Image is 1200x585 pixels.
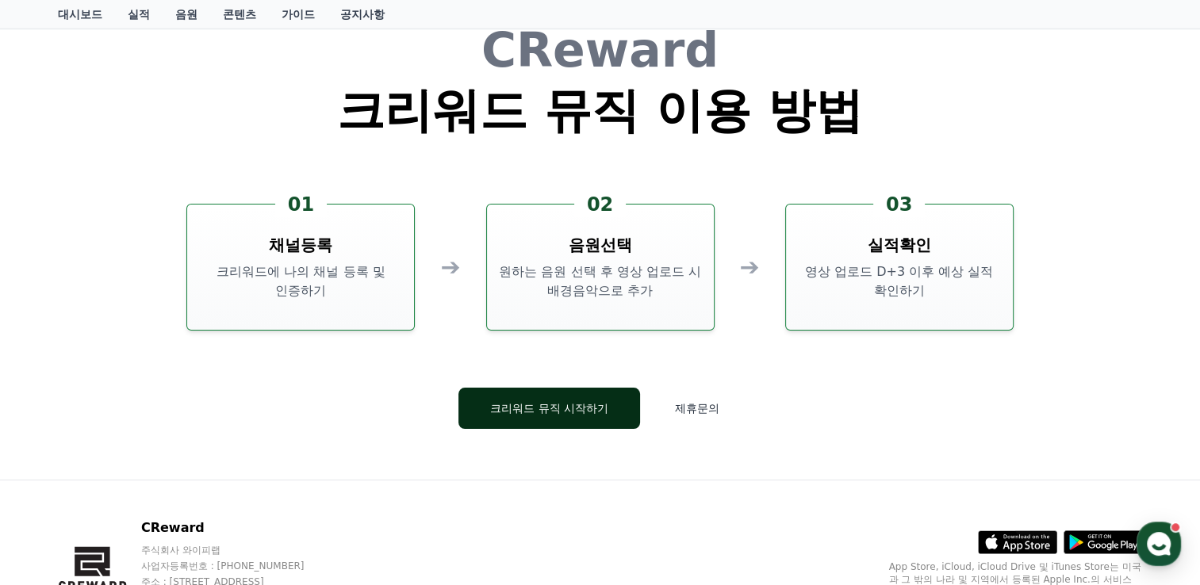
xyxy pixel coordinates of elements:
a: 대화 [105,453,205,493]
p: 사업자등록번호 : [PHONE_NUMBER] [141,560,335,572]
button: 제휴문의 [653,388,742,429]
div: 01 [275,192,327,217]
p: CReward [141,518,335,537]
h1: 크리워드 뮤직 이용 방법 [337,86,863,134]
div: 02 [574,192,626,217]
p: 크리워드에 나의 채널 등록 및 인증하기 [194,262,408,300]
span: 설정 [245,477,264,490]
h3: 채널등록 [269,234,332,256]
p: 주식회사 와이피랩 [141,544,335,556]
p: 영상 업로드 D+3 이후 예상 실적 확인하기 [792,262,1006,300]
a: 설정 [205,453,305,493]
a: 홈 [5,453,105,493]
div: 03 [873,192,925,217]
div: ➔ [740,253,760,281]
span: 대화 [145,478,164,491]
span: 홈 [50,477,59,490]
p: 원하는 음원 선택 후 영상 업로드 시 배경음악으로 추가 [493,262,707,300]
div: ➔ [440,253,460,281]
h1: CReward [337,26,863,74]
h3: 실적확인 [868,234,931,256]
button: 크리워드 뮤직 시작하기 [458,388,640,429]
h3: 음원선택 [569,234,632,256]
